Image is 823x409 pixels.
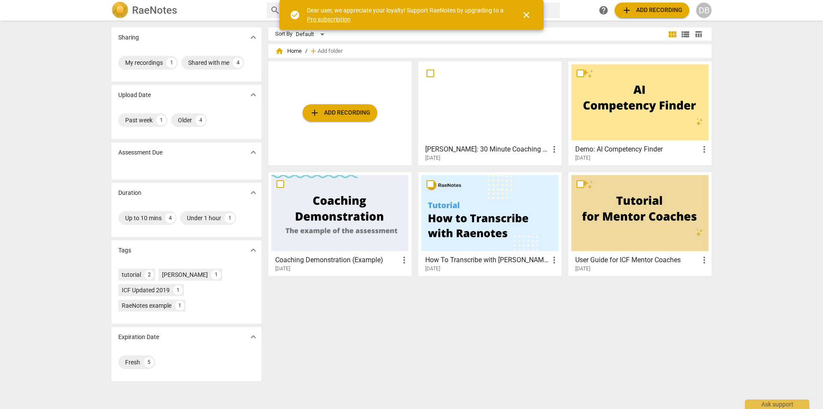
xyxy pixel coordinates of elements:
button: Tile view [666,28,679,41]
span: check_circle [290,10,300,20]
p: Sharing [118,33,139,42]
div: Ask support [745,400,809,409]
a: Demo: AI Competency Finder[DATE] [571,64,709,161]
button: Show more [247,31,260,44]
span: [DATE] [275,265,290,273]
span: [DATE] [425,155,440,162]
div: 5 [144,357,154,367]
h3: User Guide for ICF Mentor Coaches [575,255,699,265]
div: 1 [211,270,221,279]
span: / [305,48,307,55]
div: 1 [175,301,184,310]
div: Dear user, we appreciate your loyalty! Support RaeNotes by upgrading to a [307,6,506,24]
span: more_vert [399,255,409,265]
button: Show more [247,186,260,199]
button: Table view [692,28,705,41]
button: Show more [247,88,260,101]
p: Assessment Due [118,148,162,157]
span: expand_more [248,147,258,158]
span: expand_more [248,245,258,255]
span: more_vert [699,144,709,155]
div: 1 [156,115,166,125]
div: 1 [225,213,235,223]
a: [PERSON_NAME]: 30 Minute Coaching Session[DATE] [421,64,559,161]
img: Logo [111,2,129,19]
div: tutorial [122,270,141,279]
h2: RaeNotes [132,4,177,16]
span: table_chart [694,30,703,38]
span: expand_more [248,332,258,342]
div: Past week [125,116,153,124]
h3: Elise Woodward: 30 Minute Coaching Session [425,144,549,155]
div: RaeNotes example [122,301,171,310]
button: Show more [247,330,260,343]
a: LogoRaeNotes [111,2,260,19]
a: Help [596,3,611,18]
span: add [309,108,320,118]
span: expand_more [248,32,258,42]
div: Under 1 hour [187,214,221,222]
div: 1 [166,58,177,68]
h3: Demo: AI Competency Finder [575,144,699,155]
div: Up to 10 mins [125,214,162,222]
a: User Guide for ICF Mentor Coaches[DATE] [571,175,709,272]
span: [DATE] [575,265,590,273]
div: 2 [144,270,154,279]
button: Upload [615,3,689,18]
span: Home [275,47,302,55]
div: Fresh [125,358,140,367]
span: search [270,5,280,15]
span: add [622,5,632,15]
div: Older [178,116,192,124]
button: Show more [247,146,260,159]
button: List view [679,28,692,41]
span: [DATE] [575,155,590,162]
div: ICF Updated 2019 [122,286,170,294]
span: Add recording [622,5,682,15]
h3: How To Transcribe with RaeNotes [425,255,549,265]
button: DB [696,3,712,18]
div: My recordings [125,58,163,67]
span: expand_more [248,90,258,100]
div: 1 [173,285,183,295]
div: 4 [233,58,243,68]
button: Close [516,5,537,25]
span: view_module [667,29,678,39]
div: Shared with me [188,58,229,67]
a: How To Transcribe with [PERSON_NAME][DATE] [421,175,559,272]
span: help [598,5,609,15]
button: Upload [303,104,377,121]
span: add [309,47,318,55]
p: Duration [118,188,141,197]
div: [PERSON_NAME] [162,270,208,279]
a: Coaching Demonstration (Example)[DATE] [271,175,408,272]
a: Pro subscription [307,16,351,23]
span: more_vert [549,255,559,265]
div: Sort By [275,31,292,37]
button: Show more [247,244,260,257]
p: Expiration Date [118,333,159,342]
div: Default [296,27,327,41]
span: more_vert [699,255,709,265]
span: view_list [680,29,691,39]
span: Add recording [309,108,370,118]
span: Add folder [318,48,342,55]
span: expand_more [248,188,258,198]
div: 4 [165,213,175,223]
div: 4 [195,115,206,125]
span: [DATE] [425,265,440,273]
p: Tags [118,246,131,255]
span: more_vert [549,144,559,155]
span: close [521,10,532,20]
p: Upload Date [118,91,151,100]
h3: Coaching Demonstration (Example) [275,255,399,265]
span: home [275,47,284,55]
